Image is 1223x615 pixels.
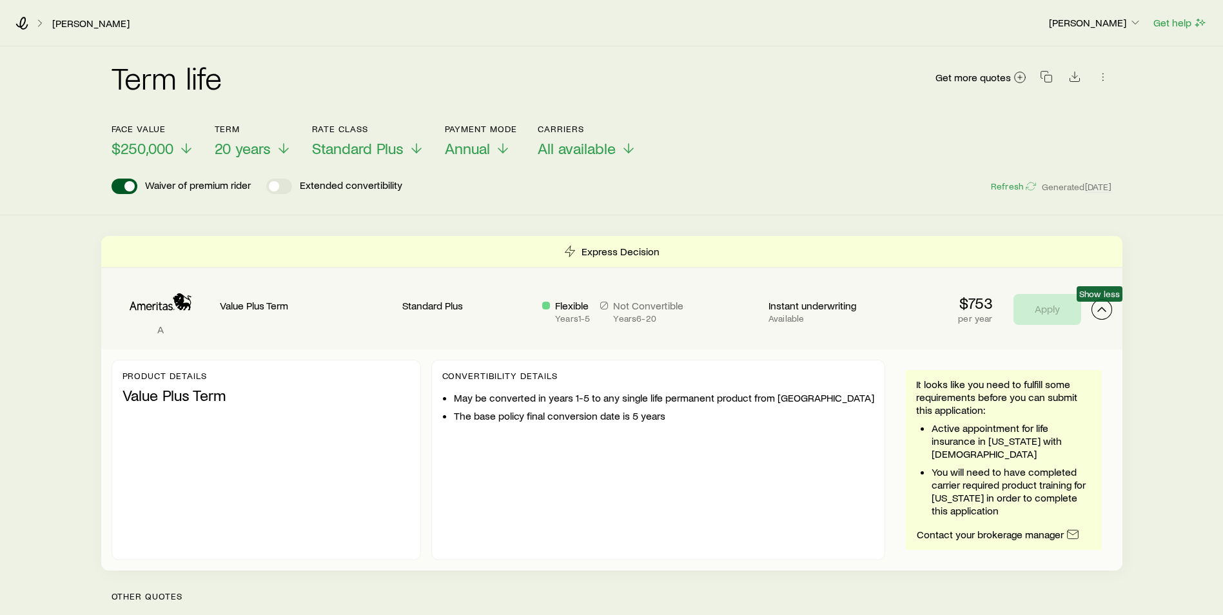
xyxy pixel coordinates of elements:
span: [DATE] [1085,181,1112,193]
p: Years 1 - 5 [555,313,590,324]
p: Convertibility Details [442,371,874,381]
p: $753 [958,294,992,312]
p: per year [958,313,992,324]
div: Term quotes [101,236,1122,571]
button: Payment ModeAnnual [445,124,518,158]
span: Standard Plus [312,139,404,157]
p: [PERSON_NAME] [1049,16,1142,29]
span: Generated [1042,181,1111,193]
span: Get more quotes [935,72,1011,83]
p: Flexible [555,299,590,312]
p: A [112,323,210,336]
span: All available [538,139,616,157]
p: Term [215,124,291,134]
p: Payment Mode [445,124,518,134]
p: Carriers [538,124,636,134]
p: Rate Class [312,124,424,134]
button: Get help [1153,15,1208,30]
li: Active appointment for life insurance in [US_STATE] with [DEMOGRAPHIC_DATA] [932,422,1091,460]
span: $250,000 [112,139,173,157]
a: Get more quotes [935,70,1027,85]
p: It looks like you need to fulfill some requirements before you can submit this application: [916,378,1091,416]
button: Rate ClassStandard Plus [312,124,424,158]
a: [PERSON_NAME] [52,17,130,30]
p: Express Decision [582,245,660,258]
a: Contact your brokerage manager [916,527,1080,542]
h2: Term life [112,62,222,93]
p: Not Convertible [613,299,683,312]
li: May be converted in years 1-5 to any single life permanent product from [GEOGRAPHIC_DATA] [454,391,874,404]
button: Face value$250,000 [112,124,194,158]
p: Extended convertibility [300,179,402,194]
p: Value Plus Term [220,299,393,312]
button: Refresh [990,181,1037,193]
p: Instant underwriting [768,299,898,312]
p: Face value [112,124,194,134]
span: Show less [1079,289,1120,299]
p: Product details [122,371,410,381]
button: [PERSON_NAME] [1048,15,1142,31]
p: Years 6 - 20 [613,313,683,324]
li: The base policy final conversion date is 5 years [454,409,874,422]
p: Value Plus Term [122,386,410,404]
a: Download CSV [1066,73,1084,85]
span: Annual [445,139,490,157]
button: Term20 years [215,124,291,158]
span: 20 years [215,139,271,157]
p: Waiver of premium rider [145,179,251,194]
p: Available [768,313,898,324]
p: Standard Plus [402,299,532,312]
button: CarriersAll available [538,124,636,158]
li: You will need to have completed carrier required product training for [US_STATE] in order to comp... [932,465,1091,517]
button: Apply [1013,294,1081,325]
